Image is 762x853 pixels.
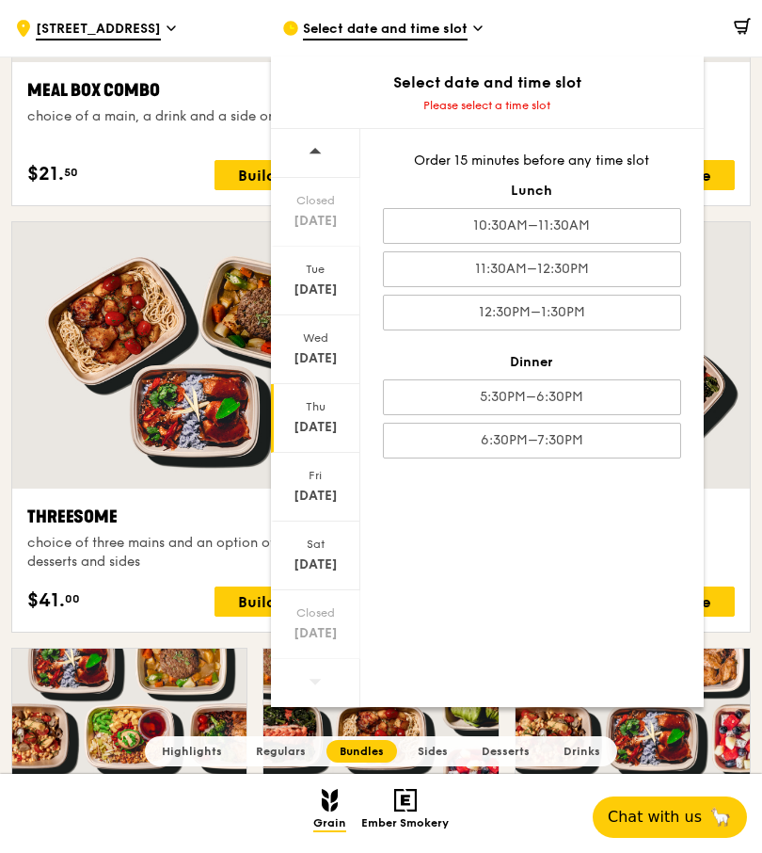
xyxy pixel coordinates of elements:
[27,107,357,126] div: choice of a main, a drink and a side or dessert
[383,423,681,459] div: 6:30PM–7:30PM
[65,591,80,606] span: 00
[27,160,64,188] span: $21.
[274,418,357,437] div: [DATE]
[271,98,704,113] div: Please select a time slot
[274,262,357,277] div: Tue
[274,624,357,643] div: [DATE]
[608,806,702,829] span: Chat with us
[303,20,468,40] span: Select date and time slot
[27,504,357,530] div: Threesome
[27,77,357,104] div: Meal Box Combo
[383,379,681,415] div: 5:30PM–6:30PM
[383,353,681,372] div: Dinner
[322,789,338,812] img: Grain mobile logo
[274,555,357,574] div: [DATE]
[383,251,681,287] div: 11:30AM–12:30PM
[593,797,747,838] button: Chat with us🦙
[383,295,681,330] div: 12:30PM–1:30PM
[64,165,78,180] span: 50
[361,816,449,832] span: Ember Smokery
[383,208,681,244] div: 10:30AM–11:30AM
[274,399,357,414] div: Thu
[313,816,346,832] span: Grain
[271,72,704,94] div: Select date and time slot
[274,605,357,620] div: Closed
[27,587,65,615] span: $41.
[383,182,681,201] div: Lunch
[214,160,357,190] div: Build bundle
[274,468,357,483] div: Fri
[36,20,161,40] span: [STREET_ADDRESS]
[274,193,357,208] div: Closed
[274,349,357,368] div: [DATE]
[394,789,417,812] img: Ember Smokery mobile logo
[709,806,732,829] span: 🦙
[383,152,681,170] div: Order 15 minutes before any time slot
[274,487,357,506] div: [DATE]
[274,537,357,552] div: Sat
[214,587,357,617] div: Build bundle
[27,534,357,571] div: choice of three mains and an option of drinks, desserts and sides
[274,281,357,299] div: [DATE]
[274,330,357,346] div: Wed
[274,212,357,231] div: [DATE]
